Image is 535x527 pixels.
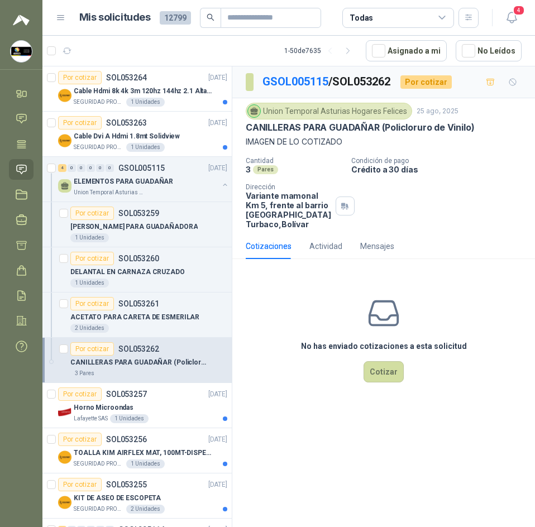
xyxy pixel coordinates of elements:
p: Lafayette SAS [74,414,108,423]
div: 4 [58,164,66,172]
div: Por cotizar [58,478,102,491]
a: GSOL005115 [262,75,328,88]
a: Por cotizarSOL053256[DATE] Company LogoTOALLA KIM AIRFLEX MAT, 100MT-DISPENSADOR- caja x6SEGURIDA... [42,428,232,473]
img: Company Logo [58,134,71,147]
p: Condición de pago [351,157,531,165]
div: Por cotizar [58,116,102,130]
a: Por cotizarSOL053264[DATE] Company LogoCable Hdmi 8k 4k 3m 120hz 144hz 2.1 Alta VelocidadSEGURIDA... [42,66,232,112]
p: GSOL005115 [118,164,165,172]
p: Horno Microondas [74,403,133,413]
p: SOL053259 [118,209,159,217]
img: Company Logo [58,496,71,509]
p: [DATE] [208,118,227,128]
div: Por cotizar [58,433,102,446]
p: Crédito a 30 días [351,165,531,174]
p: SOL053260 [118,255,159,262]
img: Company Logo [58,451,71,464]
div: 1 Unidades [126,459,165,468]
div: 0 [106,164,114,172]
p: 3 [246,165,251,174]
p: [DATE] [208,480,227,490]
p: KIT DE ASEO DE ESCOPETA [74,493,161,504]
div: 0 [87,164,95,172]
div: Por cotizar [70,342,114,356]
div: Por cotizar [400,75,452,89]
div: 2 Unidades [126,505,165,514]
p: / SOL053262 [262,73,391,90]
div: Union Temporal Asturias Hogares Felices [246,103,412,119]
p: SEGURIDAD PROVISER LTDA [74,143,124,152]
button: Cotizar [364,361,404,382]
p: 25 ago, 2025 [417,106,458,117]
p: Dirección [246,183,331,191]
p: SEGURIDAD PROVISER LTDA [74,459,124,468]
p: CANILLERAS PARA GUADAÑAR (Policloruro de Vinilo) [70,357,209,368]
div: Actividad [309,240,342,252]
div: Por cotizar [58,387,102,401]
p: Variante mamonal Km 5, frente al barrio [GEOGRAPHIC_DATA] Turbaco , Bolívar [246,191,331,229]
div: Por cotizar [70,207,114,220]
p: [DATE] [208,163,227,174]
p: Cable Hdmi 8k 4k 3m 120hz 144hz 2.1 Alta Velocidad [74,86,213,97]
span: 4 [513,5,525,16]
a: Por cotizarSOL053260DELANTAL EN CARNAZA CRUZADO1 Unidades [42,247,232,293]
p: Union Temporal Asturias Hogares Felices [74,188,144,197]
a: Por cotizarSOL053262CANILLERAS PARA GUADAÑAR (Policloruro de Vinilo)3 Pares [42,338,232,383]
div: 1 Unidades [70,233,109,242]
p: TOALLA KIM AIRFLEX MAT, 100MT-DISPENSADOR- caja x6 [74,448,213,458]
p: SOL053257 [106,390,147,398]
div: Por cotizar [70,252,114,265]
a: Por cotizarSOL053261ACETATO PARA CARETA DE ESMERILAR2 Unidades [42,293,232,338]
img: Logo peakr [13,13,30,27]
p: Cantidad [246,157,342,165]
span: search [207,13,214,21]
div: 1 Unidades [110,414,149,423]
img: Company Logo [58,89,71,102]
div: 0 [77,164,85,172]
div: 1 - 50 de 7635 [284,42,357,60]
div: Por cotizar [58,71,102,84]
p: SOL053261 [118,300,159,308]
p: SEGURIDAD PROVISER LTDA [74,505,124,514]
button: Asignado a mi [366,40,447,61]
p: [PERSON_NAME] PARA GUADAÑADORA [70,222,198,232]
div: 1 Unidades [70,279,109,288]
div: 3 Pares [70,369,99,378]
p: ELEMENTOS PARA GUADAÑAR [74,176,173,187]
p: Cable Dvi A Hdmi 1.8mt Solidview [74,131,180,142]
p: SOL053256 [106,435,147,443]
p: SOL053255 [106,481,147,488]
a: Por cotizarSOL053257[DATE] Company LogoHorno MicroondasLafayette SAS1 Unidades [42,383,232,428]
div: 0 [68,164,76,172]
p: IMAGEN DE LO COTIZADO [246,136,522,148]
p: DELANTAL EN CARNAZA CRUZADO [70,267,185,277]
h1: Mis solicitudes [79,9,151,26]
div: 1 Unidades [126,143,165,152]
p: SOL053264 [106,74,147,82]
p: [DATE] [208,73,227,83]
p: [DATE] [208,389,227,400]
button: No Leídos [456,40,522,61]
div: 0 [96,164,104,172]
span: 12799 [160,11,191,25]
div: Cotizaciones [246,240,292,252]
p: SOL053263 [106,119,147,127]
a: 4 0 0 0 0 0 GSOL005115[DATE] ELEMENTOS PARA GUADAÑARUnion Temporal Asturias Hogares Felices [58,161,230,197]
div: Por cotizar [70,297,114,310]
h3: No has enviado cotizaciones a esta solicitud [301,340,467,352]
p: SEGURIDAD PROVISER LTDA [74,98,124,107]
div: Todas [350,12,373,24]
p: SOL053262 [118,345,159,353]
div: Pares [253,165,278,174]
p: ACETATO PARA CARETA DE ESMERILAR [70,312,199,323]
p: CANILLERAS PARA GUADAÑAR (Policloruro de Vinilo) [246,122,474,133]
p: [DATE] [208,434,227,445]
div: 2 Unidades [70,324,109,333]
button: 4 [501,8,522,28]
a: Por cotizarSOL053255[DATE] Company LogoKIT DE ASEO DE ESCOPETASEGURIDAD PROVISER LTDA2 Unidades [42,473,232,519]
a: Por cotizarSOL053263[DATE] Company LogoCable Dvi A Hdmi 1.8mt SolidviewSEGURIDAD PROVISER LTDA1 U... [42,112,232,157]
a: Por cotizarSOL053259[PERSON_NAME] PARA GUADAÑADORA1 Unidades [42,202,232,247]
div: Mensajes [360,240,394,252]
img: Company Logo [58,405,71,419]
div: 1 Unidades [126,98,165,107]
